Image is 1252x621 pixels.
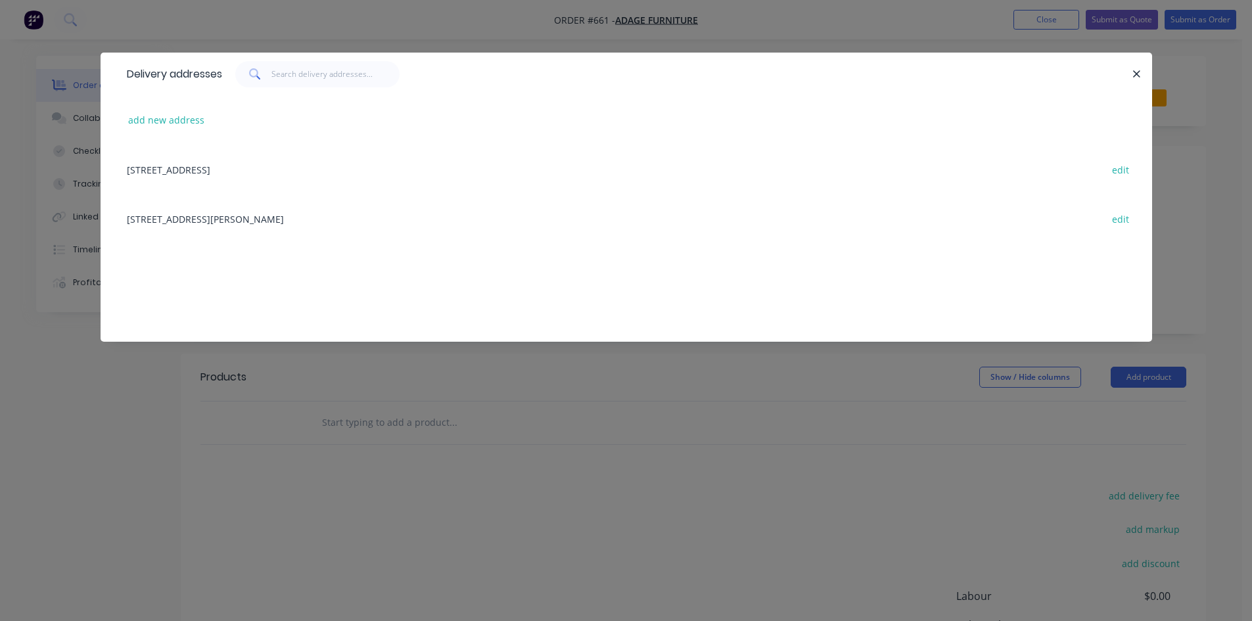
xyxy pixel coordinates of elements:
[271,61,400,87] input: Search delivery addresses...
[120,194,1132,243] div: [STREET_ADDRESS][PERSON_NAME]
[120,53,222,95] div: Delivery addresses
[122,111,212,129] button: add new address
[120,145,1132,194] div: [STREET_ADDRESS]
[1105,210,1136,227] button: edit
[1105,160,1136,178] button: edit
